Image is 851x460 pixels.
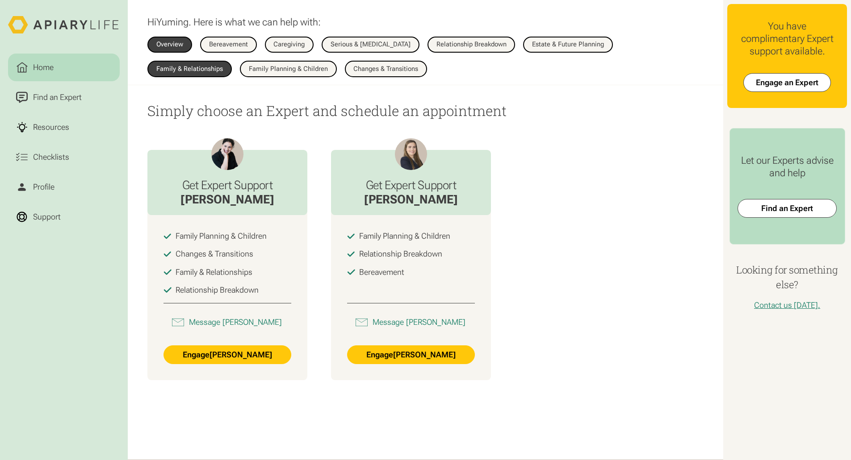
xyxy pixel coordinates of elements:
div: Support [31,211,63,223]
h3: Get Expert Support [180,178,274,192]
div: Message [373,317,404,327]
div: Estate & Future Planning [532,41,604,48]
p: Hi . Here is what we can help with: [147,16,321,29]
a: Engage[PERSON_NAME] [347,345,475,364]
a: Changes & Transitions [345,61,428,77]
a: Overview [147,37,192,53]
a: Message[PERSON_NAME] [347,315,475,329]
div: Family Planning & Children [359,231,450,241]
div: Find an Expert [31,91,84,104]
div: Family Planning & Children [176,231,267,241]
a: Estate & Future Planning [523,37,613,53]
a: Contact us [DATE]. [754,300,820,310]
a: Support [8,203,120,231]
div: Family & Relationships [156,66,223,72]
div: Resources [31,121,71,133]
div: Relationship Breakdown [359,249,442,259]
div: Relationship Breakdown [436,41,507,48]
div: Bereavement [209,41,248,48]
div: Message [189,317,220,327]
div: Home [31,62,55,74]
div: Caregiving [273,41,305,48]
div: Family & Relationships [176,267,252,277]
div: Changes & Transitions [353,66,418,72]
div: Let our Experts advise and help [738,154,836,179]
div: You have complimentary Expert support available. [735,20,839,58]
a: Serious & [MEDICAL_DATA] [322,37,419,53]
div: [PERSON_NAME] [406,317,465,327]
span: Yuming [156,16,189,28]
div: Changes & Transitions [176,249,253,259]
a: Engage[PERSON_NAME] [163,345,291,364]
a: Message[PERSON_NAME] [163,315,291,329]
h3: Get Expert Support [364,178,458,192]
a: Relationship Breakdown [428,37,516,53]
h4: Looking for something else? [727,262,847,292]
a: Family & Relationships [147,61,232,77]
a: Bereavement [200,37,257,53]
a: Find an Expert [8,83,120,112]
div: Relationship Breakdown [176,285,259,295]
a: Profile [8,173,120,201]
div: Family Planning & Children [249,66,328,72]
p: Simply choose an Expert and schedule an appointment [147,103,703,118]
div: [PERSON_NAME] [180,192,274,207]
div: Serious & [MEDICAL_DATA] [331,41,411,48]
a: Find an Expert [738,199,836,218]
a: Resources [8,113,120,141]
div: Checklists [31,151,71,163]
a: Checklists [8,143,120,171]
a: Family Planning & Children [240,61,337,77]
a: Caregiving [265,37,314,53]
div: [PERSON_NAME] [222,317,282,327]
div: [PERSON_NAME] [364,192,458,207]
a: Engage an Expert [743,73,831,92]
div: Bereavement [359,267,404,277]
a: Home [8,54,120,82]
div: Profile [31,181,56,193]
